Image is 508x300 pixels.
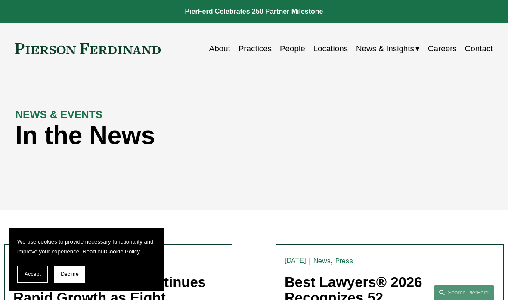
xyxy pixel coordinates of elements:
[15,109,102,120] strong: NEWS & EVENTS
[54,266,85,283] button: Decline
[335,257,353,265] a: Press
[356,41,420,57] a: folder dropdown
[209,41,230,57] a: About
[106,248,140,255] a: Cookie Policy
[428,41,457,57] a: Careers
[239,41,272,57] a: Practices
[15,121,373,150] h1: In the News
[17,237,155,257] p: We use cookies to provide necessary functionality and improve your experience. Read our .
[331,256,333,265] span: ,
[280,41,305,57] a: People
[61,271,79,277] span: Decline
[25,271,41,277] span: Accept
[313,257,331,265] a: News
[313,41,348,57] a: Locations
[434,285,494,300] a: Search this site
[17,266,48,283] button: Accept
[9,228,164,291] section: Cookie banner
[465,41,493,57] a: Contact
[285,257,306,264] time: [DATE]
[356,41,414,56] span: News & Insights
